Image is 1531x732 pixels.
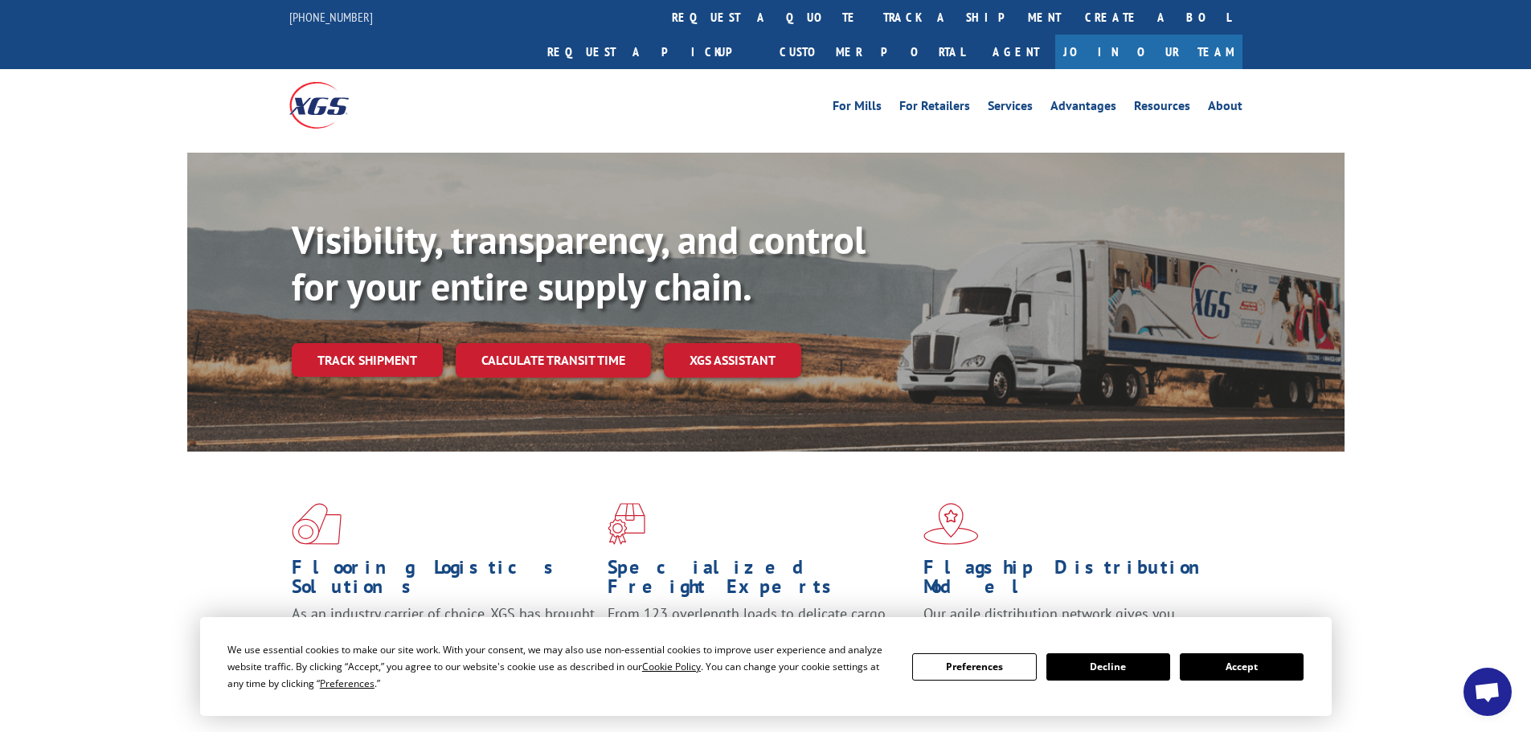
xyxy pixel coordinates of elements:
[833,100,882,117] a: For Mills
[292,215,866,311] b: Visibility, transparency, and control for your entire supply chain.
[292,343,443,377] a: Track shipment
[988,100,1033,117] a: Services
[1134,100,1190,117] a: Resources
[912,653,1036,681] button: Preferences
[1208,100,1242,117] a: About
[1050,100,1116,117] a: Advantages
[1055,35,1242,69] a: Join Our Team
[923,604,1219,642] span: Our agile distribution network gives you nationwide inventory management on demand.
[899,100,970,117] a: For Retailers
[1180,653,1304,681] button: Accept
[768,35,976,69] a: Customer Portal
[1046,653,1170,681] button: Decline
[608,558,911,604] h1: Specialized Freight Experts
[200,617,1332,716] div: Cookie Consent Prompt
[292,503,342,545] img: xgs-icon-total-supply-chain-intelligence-red
[642,660,701,673] span: Cookie Policy
[923,558,1227,604] h1: Flagship Distribution Model
[923,503,979,545] img: xgs-icon-flagship-distribution-model-red
[1463,668,1512,716] a: Open chat
[292,604,595,661] span: As an industry carrier of choice, XGS has brought innovation and dedication to flooring logistics...
[227,641,893,692] div: We use essential cookies to make our site work. With your consent, we may also use non-essential ...
[664,343,801,378] a: XGS ASSISTANT
[976,35,1055,69] a: Agent
[535,35,768,69] a: Request a pickup
[320,677,375,690] span: Preferences
[608,503,645,545] img: xgs-icon-focused-on-flooring-red
[292,558,596,604] h1: Flooring Logistics Solutions
[456,343,651,378] a: Calculate transit time
[289,9,373,25] a: [PHONE_NUMBER]
[608,604,911,676] p: From 123 overlength loads to delicate cargo, our experienced staff knows the best way to move you...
